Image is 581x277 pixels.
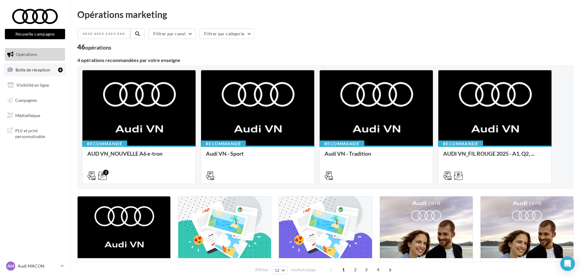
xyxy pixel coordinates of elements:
span: 12 [275,268,280,273]
p: Audi MACON [18,263,58,269]
span: Boîte de réception [16,67,50,72]
span: Médiathèque [15,113,40,118]
a: Opérations [4,48,66,61]
span: Afficher [255,267,269,273]
div: Recommandé [201,140,246,147]
a: Médiathèque [4,109,66,122]
span: Opérations [16,52,37,57]
div: 46 [77,44,111,50]
span: 3 [361,265,371,275]
span: Audi VN - Tradition [325,150,371,157]
a: PLV et print personnalisable [4,124,66,142]
a: Campagnes [4,94,66,107]
div: Opérations marketing [77,10,574,19]
div: Open Intercom Messenger [560,256,575,271]
span: Campagnes [15,98,37,103]
div: Recommandé [82,140,127,147]
span: 4 [373,265,383,275]
button: Filtrer par catégorie [199,29,254,39]
span: résultats/page [291,267,316,273]
span: AM [7,263,14,269]
button: Filtrer par canal [148,29,196,39]
div: 4 opérations recommandées par votre enseigne [77,58,574,63]
a: Visibilité en ligne [4,79,66,92]
a: AM Audi MACON [5,260,65,272]
span: Audi VN - Sport [206,150,244,157]
button: 12 [272,266,287,275]
span: 1 [339,265,348,275]
span: 2 [350,265,360,275]
div: opérations [85,45,111,50]
div: Recommandé [438,140,483,147]
button: Nouvelle campagne [5,29,65,39]
span: PLV et print personnalisable [15,126,63,140]
div: Recommandé [319,140,364,147]
span: Visibilité en ligne [16,82,49,88]
div: 8 [58,68,63,72]
div: 2 [103,170,109,175]
a: Boîte de réception8 [4,63,66,76]
span: AUD VN_NOUVELLE A6 e-tron [87,150,162,157]
span: AUDI VN_FIL ROUGE 2025 - A1, Q2, ... [443,150,534,157]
